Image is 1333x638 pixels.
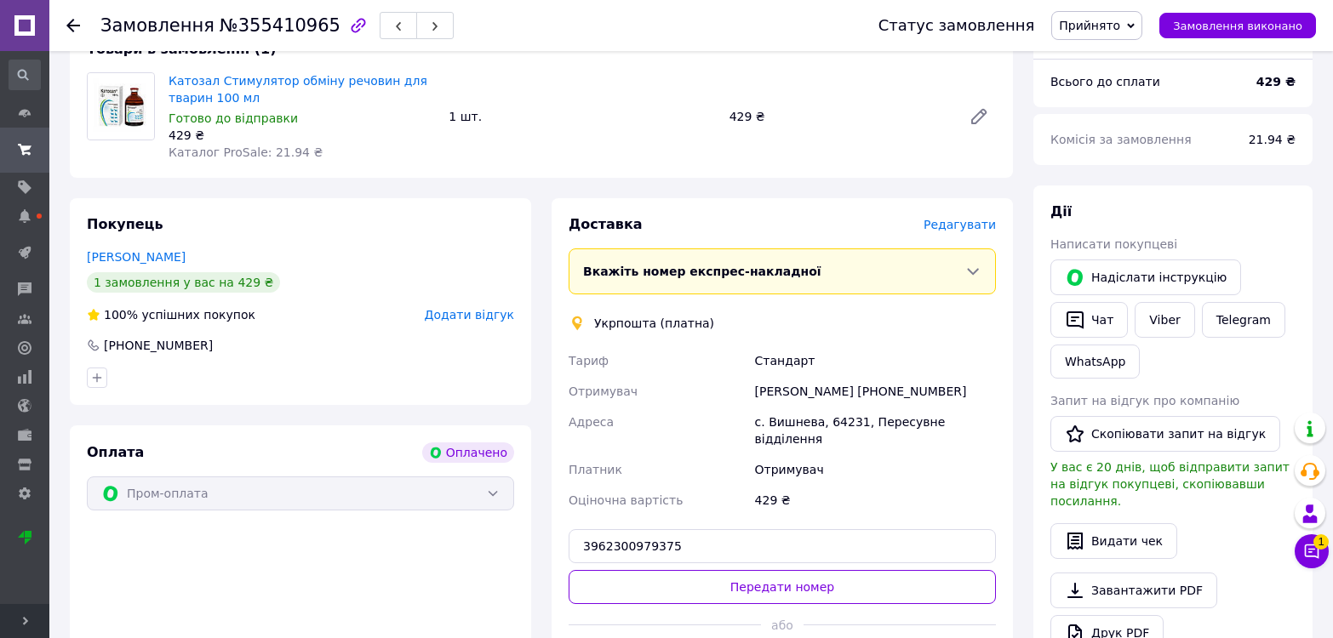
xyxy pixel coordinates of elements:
div: с. Вишнева, 64231, Пересувне відділення [752,407,999,454]
span: Адреса [569,415,614,429]
img: Катозал Стимулятор обміну речовин для тварин 100 мл [88,73,154,140]
div: Укрпошта (платна) [590,315,718,332]
button: Надіслати інструкцію [1050,259,1241,295]
span: або [761,617,804,634]
div: 1 замовлення у вас на 429 ₴ [87,272,280,293]
button: Чат з покупцем1 [1295,534,1329,568]
span: Тариф [569,354,609,367]
div: Статус замовлення [878,17,1035,34]
span: Оплата [87,444,144,460]
span: Оціночна вартість [569,493,683,507]
span: Редагувати [924,218,996,231]
a: Редагувати [962,100,996,134]
a: Telegram [1202,302,1285,338]
span: Запит на відгук про компанію [1050,394,1239,407]
span: Товари в замовленні (1) [87,41,277,57]
a: Завантажити PDF [1050,572,1217,608]
div: успішних покупок [87,306,255,323]
span: №355410965 [220,15,340,36]
div: 429 ₴ [752,485,999,516]
span: 1 [1313,534,1329,550]
button: Замовлення виконано [1159,13,1316,38]
div: Повернутися назад [66,17,80,34]
a: [PERSON_NAME] [87,250,186,264]
span: Дії [1050,203,1072,219]
div: Отримувач [752,454,999,485]
a: Катозал Стимулятор обміну речовин для тварин 100 мл [169,74,427,105]
span: 100% [104,308,138,322]
button: Чат [1050,302,1128,338]
a: WhatsApp [1050,345,1140,379]
span: Доставка [569,216,643,232]
button: Передати номер [569,570,996,604]
button: Видати чек [1050,523,1177,559]
button: Скопіювати запит на відгук [1050,416,1280,452]
span: Готово до відправки [169,111,298,125]
b: 429 ₴ [1256,75,1296,88]
div: [PERSON_NAME] [PHONE_NUMBER] [752,376,999,407]
span: Вкажіть номер експрес-накладної [583,265,821,278]
div: 429 ₴ [723,105,955,128]
span: Отримувач [569,385,638,398]
a: Viber [1135,302,1194,338]
span: Каталог ProSale: 21.94 ₴ [169,145,323,159]
span: Всього до сплати [1050,75,1160,88]
span: 21.94 ₴ [1249,133,1296,146]
span: Замовлення [100,15,215,36]
span: Комісія за замовлення [1050,133,1192,146]
div: Оплачено [422,442,514,463]
div: 1 шт. [442,105,722,128]
input: Номер експрес-накладної [569,529,996,563]
span: У вас є 20 днів, щоб відправити запит на відгук покупцеві, скопіювавши посилання. [1050,460,1290,508]
div: Стандарт [752,345,999,376]
span: Прийнято [1059,19,1120,32]
span: Додати відгук [425,308,514,322]
span: Платник [569,463,622,476]
div: [PHONE_NUMBER] [102,337,215,354]
div: 429 ₴ [169,127,435,144]
span: Замовлення виконано [1173,20,1302,32]
span: Написати покупцеві [1050,237,1177,251]
span: Покупець [87,216,163,232]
